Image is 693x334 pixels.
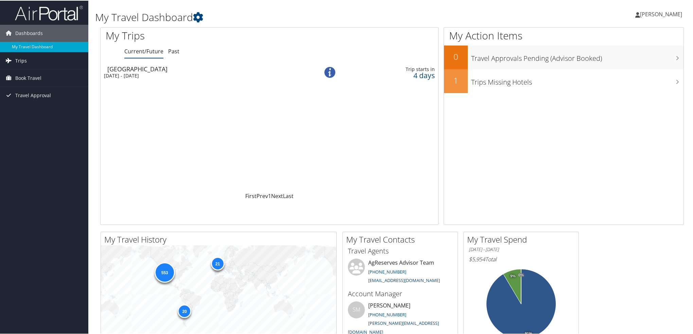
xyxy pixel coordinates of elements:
[15,24,43,41] span: Dashboards
[211,256,224,270] div: 21
[268,192,271,199] a: 1
[510,274,516,278] tspan: 9%
[271,192,283,199] a: Next
[469,246,573,252] h6: [DATE] - [DATE]
[256,192,268,199] a: Prev
[348,288,452,298] h3: Account Manager
[106,28,292,42] h1: My Trips
[471,73,683,86] h3: Trips Missing Hotels
[444,28,683,42] h1: My Action Items
[15,86,51,103] span: Travel Approval
[344,258,456,286] li: AgReserves Advisor Team
[368,311,406,317] a: [PHONE_NUMBER]
[104,233,336,245] h2: My Travel History
[107,65,301,71] div: [GEOGRAPHIC_DATA]
[469,255,485,262] span: $5,954
[635,3,689,24] a: [PERSON_NAME]
[444,69,683,92] a: 1Trips Missing Hotels
[518,273,524,277] tspan: 0%
[178,304,191,317] div: 20
[124,47,163,54] a: Current/Future
[444,50,468,62] h2: 0
[245,192,256,199] a: First
[15,4,83,20] img: airportal-logo.png
[15,52,27,69] span: Trips
[444,45,683,69] a: 0Travel Approvals Pending (Advisor Booked)
[346,233,458,245] h2: My Travel Contacts
[104,72,298,78] div: [DATE] - [DATE]
[359,66,435,72] div: Trip starts in
[368,268,406,274] a: [PHONE_NUMBER]
[348,246,452,255] h3: Travel Agents
[168,47,179,54] a: Past
[469,255,573,262] h6: Total
[154,262,175,282] div: 553
[368,277,440,283] a: [EMAIL_ADDRESS][DOMAIN_NAME]
[283,192,294,199] a: Last
[15,69,41,86] span: Book Travel
[640,10,682,17] span: [PERSON_NAME]
[348,301,365,318] div: SM
[359,72,435,78] div: 4 days
[467,233,579,245] h2: My Travel Spend
[444,74,468,86] h2: 1
[324,66,335,77] img: alert-flat-solid-info.png
[471,50,683,63] h3: Travel Approvals Pending (Advisor Booked)
[95,10,491,24] h1: My Travel Dashboard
